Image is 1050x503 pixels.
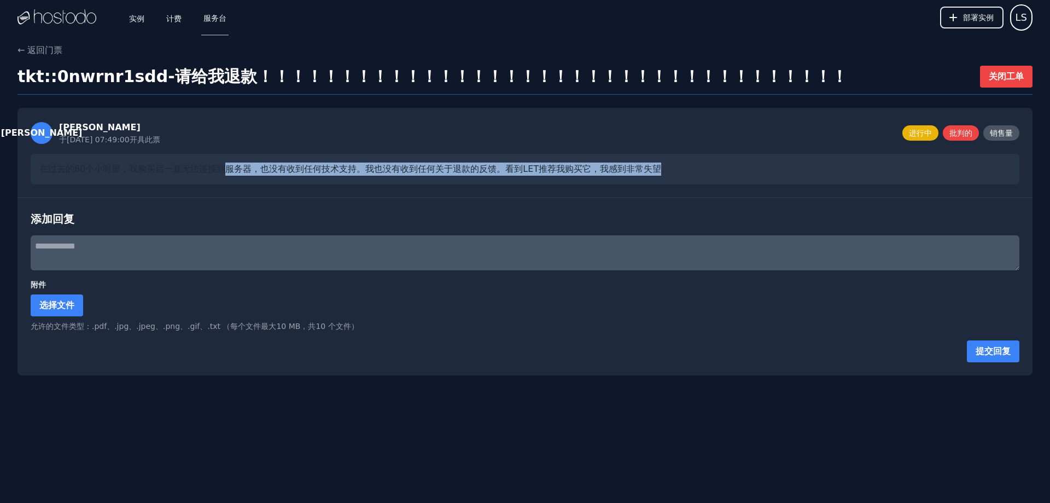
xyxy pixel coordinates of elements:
[976,346,1011,356] font: 提交回复
[17,67,168,86] font: tkt::0nwrnr1sdd
[59,122,141,132] font: [PERSON_NAME]
[39,164,670,174] font: 在过去的60个小时里，我购买后一直无法连接到服务器，也没有收到任何技术支持。我也没有收到任何关于退款的反馈。看到LET推荐我购买它，我感到非常失望。
[17,44,63,57] button: ← 返回门票
[31,280,46,289] font: 附件
[17,45,63,55] font: ← 返回门票
[967,340,1019,362] button: 提交回复
[129,14,144,23] font: 实例
[989,71,1024,82] font: 关闭工单
[59,135,130,144] font: 于[DATE] 07:49:00
[1010,4,1032,31] button: 用户菜单
[963,13,994,22] font: 部署实例
[909,129,932,137] font: 进行中
[940,7,1004,28] button: 部署实例
[31,322,92,331] font: 允许的文件类型：
[175,67,848,86] font: 请给我退款！！！！！！！！！！！！！！！！！！！！！！！！！！！！！！！！！！！！
[261,322,276,331] font: 最大
[168,67,174,86] font: -
[31,212,74,226] font: 添加回复
[166,14,182,23] font: 计费
[130,135,160,144] font: 开具此票
[336,322,359,331] font: 文件）
[276,322,316,331] font: 10 MB，共
[230,322,261,331] font: 每个文件
[1016,11,1027,23] font: LS
[316,322,335,331] font: 10 个
[949,129,972,137] font: 批判的
[203,14,226,22] font: 服务台
[92,322,230,331] font: .pdf、.jpg、.jpeg、.png、.gif、.txt （
[17,9,96,26] img: 标识
[990,129,1013,137] font: 销售量
[980,66,1032,88] button: 关闭工单
[39,300,74,310] font: 选择文件
[1,128,83,138] font: [PERSON_NAME]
